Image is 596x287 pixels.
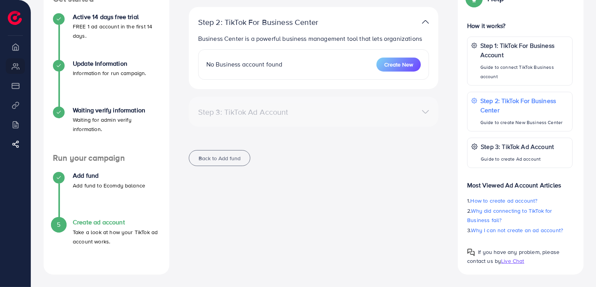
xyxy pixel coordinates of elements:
[501,257,524,265] span: Live Chat
[198,34,429,43] p: Business Center is a powerful business management tool that lets organizations
[57,220,60,229] span: 5
[471,226,563,234] span: Why I can not create an ad account?
[481,154,554,164] p: Guide to create Ad account
[73,60,146,67] h4: Update Information
[480,41,568,59] p: Step 1: TikTok For Business Account
[73,172,145,179] h4: Add fund
[44,153,169,163] h4: Run your campaign
[467,174,573,190] p: Most Viewed Ad Account Articles
[73,219,160,226] h4: Create ad account
[480,96,568,115] p: Step 2: TikTok For Business Center
[467,206,573,225] p: 2.
[44,60,169,107] li: Update Information
[422,16,429,28] img: TikTok partner
[73,68,146,78] p: Information for run campaign.
[481,142,554,151] p: Step 3: TikTok Ad Account
[8,11,22,25] img: logo
[44,219,169,265] li: Create ad account
[198,17,348,27] p: Step 2: TikTok For Business Center
[563,252,590,281] iframe: Chat
[73,13,160,21] h4: Active 14 days free trial
[480,118,568,127] p: Guide to create New Business Center
[467,248,475,256] img: Popup guide
[467,21,573,30] p: How it works?
[73,22,160,40] p: FREE 1 ad account in the first 14 days.
[44,13,169,60] li: Active 14 days free trial
[467,248,559,265] span: If you have any problem, please contact us by
[44,172,169,219] li: Add fund
[471,197,538,205] span: How to create ad account?
[199,154,241,162] span: Back to Add fund
[73,107,160,114] h4: Waiting verify information
[189,150,250,166] button: Back to Add fund
[73,181,145,190] p: Add fund to Ecomdy balance
[480,63,568,81] p: Guide to connect TikTok Business account
[44,107,169,153] li: Waiting verify information
[384,61,413,68] span: Create New
[73,227,160,246] p: Take a look at how your TikTok ad account works.
[467,196,573,205] p: 1.
[467,226,573,235] p: 3.
[376,58,421,72] button: Create New
[73,115,160,134] p: Waiting for admin verify information.
[467,207,552,224] span: Why did connecting to TikTok for Business fail?
[206,60,283,68] span: No Business account found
